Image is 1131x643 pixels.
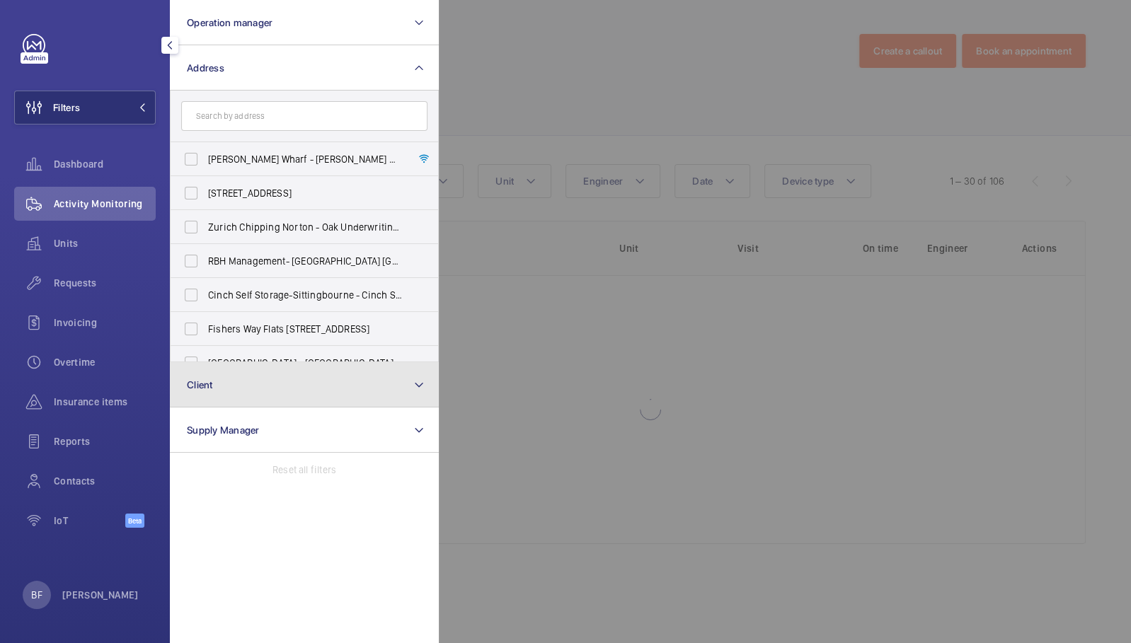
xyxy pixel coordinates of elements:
span: Units [54,236,156,250]
span: IoT [54,514,125,528]
span: Reports [54,434,156,448]
span: Dashboard [54,157,156,171]
p: [PERSON_NAME] [62,588,139,602]
span: Contacts [54,474,156,488]
span: Requests [54,276,156,290]
span: Insurance items [54,395,156,409]
span: Beta [125,514,144,528]
p: BF [31,588,42,602]
span: Filters [53,100,80,115]
button: Filters [14,91,156,124]
span: Overtime [54,355,156,369]
span: Activity Monitoring [54,197,156,211]
span: Invoicing [54,315,156,330]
